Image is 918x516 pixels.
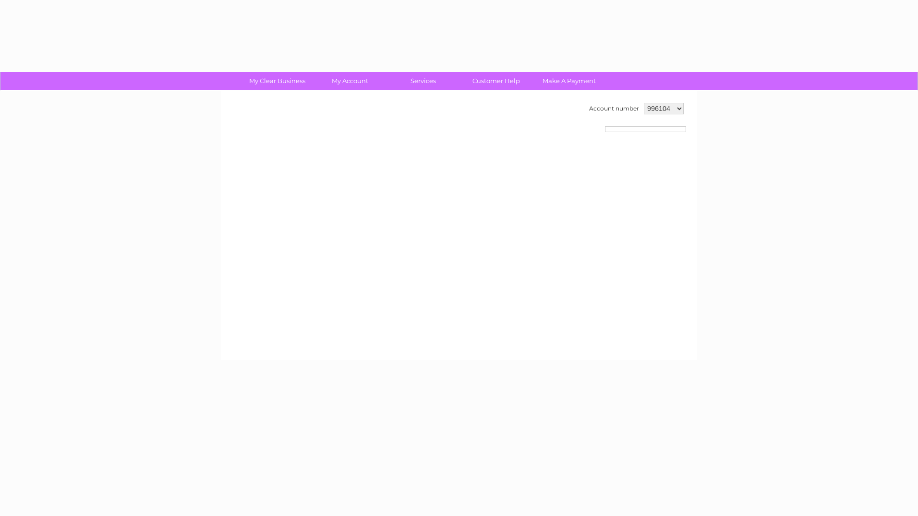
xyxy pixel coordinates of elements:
a: My Clear Business [238,72,317,90]
a: Customer Help [457,72,536,90]
a: Make A Payment [530,72,609,90]
a: Services [384,72,463,90]
a: My Account [311,72,390,90]
td: Account number [587,100,641,117]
